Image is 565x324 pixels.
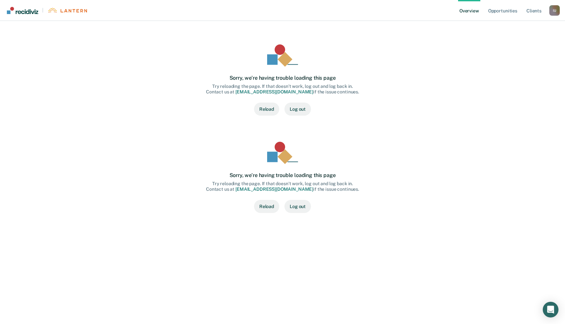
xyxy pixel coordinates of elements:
[7,7,38,14] img: Recidiviz
[206,181,359,192] div: Try reloading the page. If that doesn’t work, log out and log back in. Contact us at if the issue...
[38,8,47,13] span: |
[543,302,558,317] div: Open Intercom Messenger
[47,8,87,13] img: Lantern
[284,103,311,116] button: Log out
[235,186,313,192] a: [EMAIL_ADDRESS][DOMAIN_NAME]
[284,200,311,213] button: Log out
[254,200,279,213] button: Reload
[230,75,336,81] div: Sorry, we’re having trouble loading this page
[549,5,560,16] div: I U
[235,89,313,94] a: [EMAIL_ADDRESS][DOMAIN_NAME]
[206,84,359,95] div: Try reloading the page. If that doesn’t work, log out and log back in. Contact us at if the issue...
[230,172,336,178] div: Sorry, we’re having trouble loading this page
[549,5,560,16] button: Profile dropdown button
[254,103,279,116] button: Reload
